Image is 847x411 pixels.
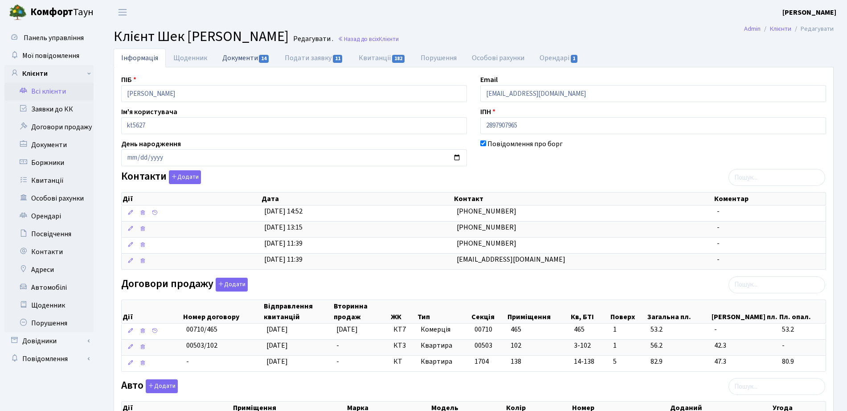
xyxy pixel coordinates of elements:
span: Квартира [421,357,467,367]
span: 138 [511,357,521,366]
a: Всі клієнти [4,82,94,100]
th: ЖК [390,300,417,323]
a: Особові рахунки [464,49,532,67]
span: 53.2 [782,325,822,335]
a: Порушення [413,49,464,67]
th: Приміщення [507,300,570,323]
span: 82.9 [651,357,707,367]
span: 1 [571,55,578,63]
th: Дії [122,300,182,323]
span: [DATE] 11:39 [264,255,303,264]
span: 465 [574,325,606,335]
span: [PHONE_NUMBER] [457,238,516,248]
a: Мої повідомлення [4,47,94,65]
button: Контакти [169,170,201,184]
a: Контакти [4,243,94,261]
li: Редагувати [791,24,834,34]
span: - [186,357,189,366]
span: - [717,255,720,264]
span: 14 [259,55,269,63]
a: Подати заявку [277,49,351,67]
b: Комфорт [30,5,73,19]
span: КТ [393,357,413,367]
a: Боржники [4,154,94,172]
th: Відправлення квитанцій [263,300,333,323]
input: Пошук... [728,169,825,186]
span: [DATE] 11:39 [264,238,303,248]
nav: breadcrumb [731,20,847,38]
span: - [717,206,720,216]
a: Клієнти [4,65,94,82]
span: [DATE] [266,325,288,334]
span: - [717,222,720,232]
label: День народження [121,139,181,149]
span: 00503/102 [186,341,217,350]
a: Додати [213,276,248,292]
th: Номер договору [182,300,262,323]
span: 11 [333,55,343,63]
a: Admin [744,24,761,33]
th: Загальна пл. [647,300,710,323]
span: КТ7 [393,325,413,335]
span: [DATE] [266,357,288,366]
a: Адреси [4,261,94,279]
th: Вторинна продаж [333,300,390,323]
a: Орендарі [532,49,586,67]
span: [PHONE_NUMBER] [457,222,516,232]
span: Клієнти [379,35,399,43]
label: ІПН [480,107,495,117]
span: 00710/465 [186,325,217,334]
input: Пошук... [728,276,825,293]
button: Авто [146,379,178,393]
span: 3-102 [574,341,606,351]
a: Панель управління [4,29,94,47]
a: [PERSON_NAME] [782,7,836,18]
span: 1 [613,341,643,351]
span: 1 [613,325,643,335]
th: Поверх [610,300,647,323]
span: Квартира [421,341,467,351]
span: - [714,325,775,335]
a: Назад до всіхКлієнти [338,35,399,43]
th: Коментар [713,193,826,205]
th: Контакт [453,193,713,205]
label: Контакти [121,170,201,184]
a: Клієнти [770,24,791,33]
input: Пошук... [728,378,825,395]
span: 00710 [475,325,492,334]
a: Додати [143,378,178,394]
span: [DATE] [266,341,288,350]
span: Клієнт Шек [PERSON_NAME] [114,26,289,47]
span: 14-138 [574,357,606,367]
span: [DATE] [336,325,358,334]
a: Квитанції [351,49,413,67]
label: Авто [121,379,178,393]
a: Додати [167,169,201,185]
span: - [336,357,339,366]
label: Ім'я користувача [121,107,177,117]
th: [PERSON_NAME] пл. [711,300,778,323]
span: - [717,238,720,248]
label: Email [480,74,498,85]
span: Комерція [421,325,467,335]
span: 47.3 [714,357,775,367]
span: КТ3 [393,341,413,351]
a: Довідники [4,332,94,350]
a: Щоденник [4,296,94,314]
a: Інформація [114,49,166,67]
span: 1704 [475,357,489,366]
a: Повідомлення [4,350,94,368]
span: 80.9 [782,357,822,367]
th: Дії [122,193,261,205]
a: Порушення [4,314,94,332]
span: 102 [511,341,521,350]
label: Повідомлення про борг [487,139,563,149]
span: [PHONE_NUMBER] [457,206,516,216]
th: Дата [261,193,453,205]
span: 5 [613,357,643,367]
span: 00503 [475,341,492,350]
th: Пл. опал. [778,300,826,323]
span: 53.2 [651,325,707,335]
span: [DATE] 14:52 [264,206,303,216]
span: - [336,341,339,350]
